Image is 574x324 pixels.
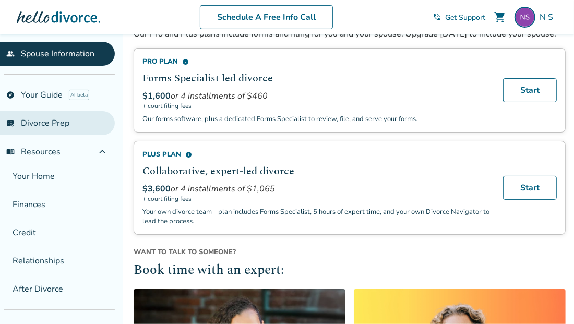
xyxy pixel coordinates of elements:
iframe: Chat Widget [522,274,574,324]
span: + court filing fees [142,195,491,203]
h2: Book time with an expert: [134,261,566,281]
p: Your own divorce team - plan includes Forms Specialist, 5 hours of expert time, and your own Divo... [142,207,491,226]
h2: Forms Specialist led divorce [142,70,491,86]
span: info [185,151,192,158]
div: Pro Plan [142,57,491,66]
a: Schedule A Free Info Call [200,5,333,29]
span: phone_in_talk [433,13,441,21]
span: $3,600 [142,183,171,195]
span: Want to talk to someone? [134,247,566,257]
span: Get Support [445,13,485,22]
span: N S [540,11,557,23]
span: people [6,50,15,58]
div: or 4 installments of $1,065 [142,183,491,195]
div: Plus Plan [142,150,491,159]
img: nsshah2007@gmail.com [515,7,535,28]
a: Start [503,78,557,102]
span: AI beta [69,90,89,100]
p: Our forms software, plus a dedicated Forms Specialist to review, file, and serve your forms. [142,114,491,124]
span: menu_book [6,148,15,156]
div: or 4 installments of $460 [142,90,491,102]
span: expand_less [96,146,109,158]
span: shopping_cart [494,11,506,23]
span: info [182,58,189,65]
a: Start [503,176,557,200]
span: explore [6,91,15,99]
span: list_alt_check [6,119,15,127]
span: $1,600 [142,90,171,102]
span: + court filing fees [142,102,491,110]
h2: Collaborative, expert-led divorce [142,163,491,179]
span: Resources [6,146,61,158]
a: phone_in_talkGet Support [433,13,485,22]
